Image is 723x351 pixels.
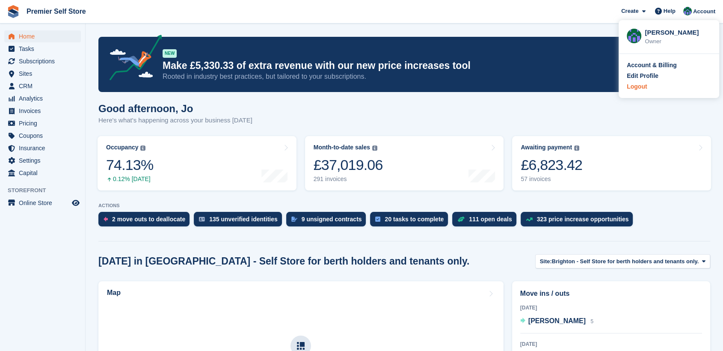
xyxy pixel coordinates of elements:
[19,142,70,154] span: Insurance
[297,342,305,350] img: map-icn-33ee37083ee616e46c38cad1a60f524a97daa1e2b2c8c0bc3eb3415660979fc1.svg
[104,217,108,222] img: move_outs_to_deallocate_icon-f764333ba52eb49d3ac5e1228854f67142a1ed5810a6f6cc68b1a99e826820c5.svg
[7,5,20,18] img: stora-icon-8386f47178a22dfd0bd8f6a31ec36ba5ce8667c1dd55bd0f319d3a0aa187defe.svg
[469,216,512,223] div: 111 open deals
[4,92,81,104] a: menu
[305,136,504,190] a: Month-to-date sales £37,019.06 291 invoices
[372,146,377,151] img: icon-info-grey-7440780725fd019a000dd9b08b2336e03edf1995a4989e88bcd33f0948082b44.svg
[163,72,635,81] p: Rooted in industry best practices, but tailored to your subscriptions.
[112,216,185,223] div: 2 move outs to deallocate
[107,289,121,297] h2: Map
[98,212,194,231] a: 2 move outs to deallocate
[452,212,520,231] a: 111 open deals
[552,257,699,266] span: Brighton - Self Store for berth holders and tenants only.
[627,61,711,70] a: Account & Billing
[8,186,85,195] span: Storefront
[627,82,711,91] a: Logout
[520,289,702,299] h2: Move ins / outs
[627,29,641,43] img: Jo Granger
[645,37,711,46] div: Owner
[19,197,70,209] span: Online Store
[98,116,252,125] p: Here's what's happening across your business [DATE]
[521,156,582,174] div: £6,823.42
[209,216,278,223] div: 135 unverified identities
[4,130,81,142] a: menu
[521,175,582,183] div: 57 invoices
[627,71,711,80] a: Edit Profile
[19,130,70,142] span: Coupons
[4,55,81,67] a: menu
[457,216,465,222] img: deal-1b604bf984904fb50ccaf53a9ad4b4a5d6e5aea283cecdc64d6e3604feb123c2.svg
[163,59,635,72] p: Make £5,330.33 of extra revenue with our new price increases tool
[627,71,658,80] div: Edit Profile
[19,167,70,179] span: Capital
[23,4,89,18] a: Premier Self Store
[4,105,81,117] a: menu
[520,316,593,327] a: [PERSON_NAME] 5
[537,216,629,223] div: 323 price increase opportunities
[19,43,70,55] span: Tasks
[314,156,383,174] div: £37,019.06
[106,156,153,174] div: 74.13%
[521,144,572,151] div: Awaiting payment
[520,304,702,312] div: [DATE]
[528,317,586,324] span: [PERSON_NAME]
[4,197,81,209] a: menu
[4,142,81,154] a: menu
[520,340,702,348] div: [DATE]
[291,217,297,222] img: contract_signature_icon-13c848040528278c33f63329250d36e43548de30e8caae1d1a13099fd9432cc5.svg
[645,28,711,36] div: [PERSON_NAME]
[19,155,70,167] span: Settings
[526,217,533,221] img: price_increase_opportunities-93ffe204e8149a01c8c9dc8f82e8f89637d9d84a8eef4429ea346261dce0b2c0.svg
[370,212,452,231] a: 20 tasks to complete
[4,80,81,92] a: menu
[19,117,70,129] span: Pricing
[4,68,81,80] a: menu
[98,136,296,190] a: Occupancy 74.13% 0.12% [DATE]
[621,7,638,15] span: Create
[385,216,444,223] div: 20 tasks to complete
[574,146,579,151] img: icon-info-grey-7440780725fd019a000dd9b08b2336e03edf1995a4989e88bcd33f0948082b44.svg
[521,212,637,231] a: 323 price increase opportunities
[98,203,710,208] p: ACTIONS
[19,30,70,42] span: Home
[4,155,81,167] a: menu
[19,92,70,104] span: Analytics
[4,117,81,129] a: menu
[98,256,469,267] h2: [DATE] in [GEOGRAPHIC_DATA] - Self Store for berth holders and tenants only.
[19,55,70,67] span: Subscriptions
[71,198,81,208] a: Preview store
[627,82,647,91] div: Logout
[286,212,370,231] a: 9 unsigned contracts
[19,105,70,117] span: Invoices
[140,146,145,151] img: icon-info-grey-7440780725fd019a000dd9b08b2336e03edf1995a4989e88bcd33f0948082b44.svg
[375,217,380,222] img: task-75834270c22a3079a89374b754ae025e5fb1db73e45f91037f5363f120a921f8.svg
[627,61,677,70] div: Account & Billing
[590,318,593,324] span: 5
[4,30,81,42] a: menu
[19,80,70,92] span: CRM
[664,7,676,15] span: Help
[683,7,692,15] img: Jo Granger
[693,7,715,16] span: Account
[314,144,370,151] div: Month-to-date sales
[302,216,362,223] div: 9 unsigned contracts
[540,257,552,266] span: Site:
[98,103,252,114] h1: Good afternoon, Jo
[512,136,711,190] a: Awaiting payment £6,823.42 57 invoices
[19,68,70,80] span: Sites
[106,144,138,151] div: Occupancy
[106,175,153,183] div: 0.12% [DATE]
[4,43,81,55] a: menu
[199,217,205,222] img: verify_identity-adf6edd0f0f0b5bbfe63781bf79b02c33cf7c696d77639b501bdc392416b5a36.svg
[194,212,286,231] a: 135 unverified identities
[4,167,81,179] a: menu
[102,35,162,83] img: price-adjustments-announcement-icon-8257ccfd72463d97f412b2fc003d46551f7dbcb40ab6d574587a9cd5c0d94...
[163,49,177,58] div: NEW
[314,175,383,183] div: 291 invoices
[535,254,710,268] button: Site: Brighton - Self Store for berth holders and tenants only.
